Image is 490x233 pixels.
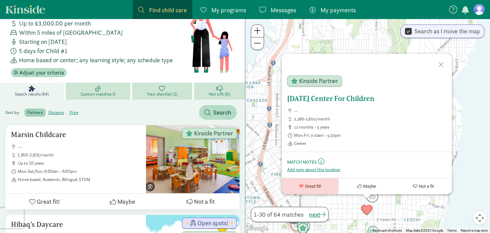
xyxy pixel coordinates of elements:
[247,224,269,233] a: Open this area in Google Maps (opens a new window)
[132,83,194,100] a: Your shortlist (1)
[18,177,141,182] span: Home based, Academic, Bilingual, STEM
[147,91,177,97] span: Your shortlist (1)
[294,141,446,146] span: Center
[117,197,135,206] span: Maybe
[11,131,141,139] h5: Marsin Childcare
[15,91,49,97] span: Search results (64)
[247,224,269,233] img: Google
[5,110,23,115] span: Sort by:
[294,116,446,122] span: 2,166-2,800/month
[287,167,340,172] button: Add note about this location
[81,91,115,97] span: Custom matches 0
[19,69,64,77] span: Adjust your criteria
[46,109,67,117] label: distance
[19,37,67,46] span: Starting on [DATE]
[321,5,356,15] span: My payments
[19,46,67,55] span: 5 days for Child #1
[363,184,376,189] span: Maybe
[294,108,446,114] span: --
[213,108,231,117] span: Search
[338,178,395,194] button: Maybe
[305,184,321,189] span: Great fit!
[271,5,296,15] span: Messages
[18,144,141,150] span: --
[361,204,373,216] div: Click to see details
[5,194,83,210] button: Great fit!
[412,27,480,35] label: Search as I move the map
[287,95,446,103] h5: [DATE] Center For Children
[11,220,141,229] h5: Hibaq’s Daycare
[66,83,132,100] a: Custom matches 0
[299,78,338,84] span: Kinside Partner
[24,109,45,117] label: partners
[149,5,187,15] span: Find child care
[194,130,233,136] span: Kinside Partner
[19,28,123,37] span: Within 5 miles of [GEOGRAPHIC_DATA]
[309,210,326,219] button: next
[67,109,81,117] label: price
[18,161,141,166] span: up to 10 years
[211,5,246,15] span: My programs
[83,194,161,210] button: Maybe
[19,55,173,65] span: Home based or center; any learning style; any schedule type
[287,160,317,165] small: Match Notes
[18,169,141,174] span: Mon-Sat/Sun, 6:00am - 6:00pm
[194,83,245,100] a: Not a fit (0)
[406,229,443,232] span: Map data ©2025 Google
[291,219,303,231] div: Click to see details
[254,210,304,219] span: 1-30 of 64 matches
[395,178,452,194] button: Not a fit
[282,178,339,194] button: Great fit!
[473,211,487,225] button: Map camera controls
[294,133,446,138] span: Mon-Fri, 7:00am - 5:30pm
[298,220,310,232] div: Click to see details
[373,228,402,233] button: Keyboard shortcuts
[209,91,230,97] span: Not a fit (0)
[419,184,434,189] span: Not a fit
[19,19,91,28] span: Up to $3,000.00 per month
[294,124,446,130] span: 12 months - 5 years
[199,105,237,120] button: Search
[37,197,60,206] span: Great fit!
[447,229,457,232] a: Terms
[194,197,215,206] span: Not a fit
[5,5,45,14] a: Kinside
[297,220,308,232] div: Click to see details
[11,68,67,78] button: Adjust your criteria
[18,152,141,158] span: 1,950-2,816/month
[366,191,378,202] div: Click to see details
[461,229,488,232] a: Report a map error
[162,194,240,210] button: Not a fit
[197,220,228,226] span: Open spots!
